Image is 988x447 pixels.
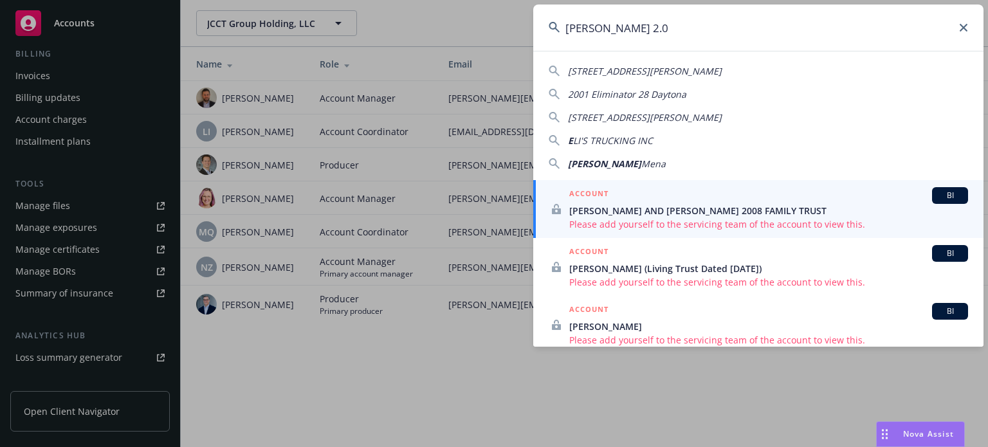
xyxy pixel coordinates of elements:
span: BI [937,248,963,259]
span: Nova Assist [903,428,954,439]
button: Nova Assist [876,421,965,447]
span: Please add yourself to the servicing team of the account to view this. [569,333,968,347]
a: ACCOUNTBI[PERSON_NAME] (Living Trust Dated [DATE])Please add yourself to the servicing team of th... [533,238,983,296]
span: Mena [641,158,666,170]
span: [PERSON_NAME] [568,158,641,170]
h5: ACCOUNT [569,303,608,318]
a: ACCOUNTBI[PERSON_NAME] AND [PERSON_NAME] 2008 FAMILY TRUSTPlease add yourself to the servicing te... [533,180,983,238]
span: LI'S TRUCKING INC [573,134,653,147]
span: Please add yourself to the servicing team of the account to view this. [569,217,968,231]
span: [PERSON_NAME] (Living Trust Dated [DATE]) [569,262,968,275]
span: [PERSON_NAME] AND [PERSON_NAME] 2008 FAMILY TRUST [569,204,968,217]
span: [PERSON_NAME] [569,320,968,333]
input: Search... [533,5,983,51]
h5: ACCOUNT [569,187,608,203]
span: E [568,134,573,147]
a: ACCOUNTBI[PERSON_NAME]Please add yourself to the servicing team of the account to view this. [533,296,983,354]
h5: ACCOUNT [569,245,608,260]
span: [STREET_ADDRESS][PERSON_NAME] [568,65,722,77]
span: BI [937,190,963,201]
span: Please add yourself to the servicing team of the account to view this. [569,275,968,289]
div: Drag to move [877,422,893,446]
span: [STREET_ADDRESS][PERSON_NAME] [568,111,722,123]
span: 2001 Eliminator 28 Daytona [568,88,686,100]
span: BI [937,306,963,317]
